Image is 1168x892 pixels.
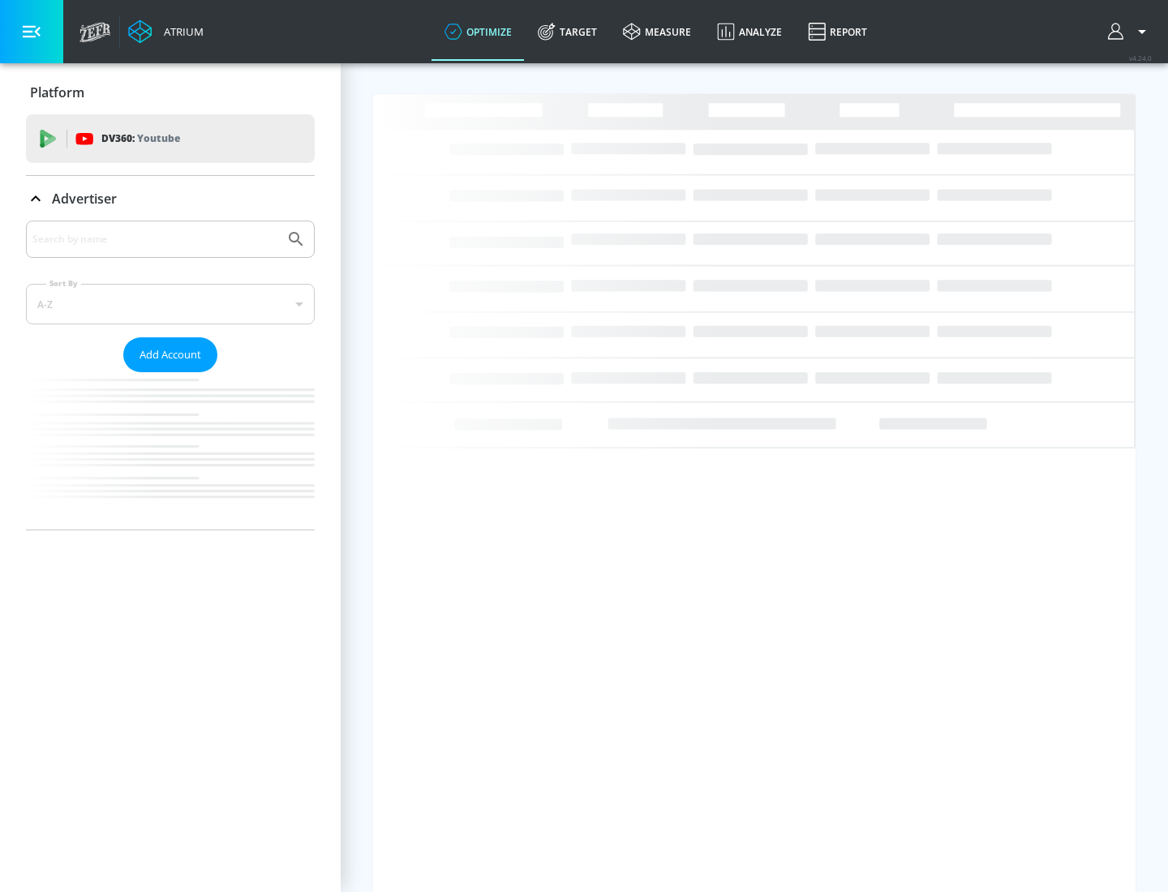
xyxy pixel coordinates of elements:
[610,2,704,61] a: measure
[525,2,610,61] a: Target
[1129,54,1152,62] span: v 4.24.0
[26,176,315,221] div: Advertiser
[123,337,217,372] button: Add Account
[140,345,201,364] span: Add Account
[30,84,84,101] p: Platform
[32,229,278,250] input: Search by name
[26,372,315,530] nav: list of Advertiser
[432,2,525,61] a: optimize
[137,130,180,147] p: Youtube
[26,114,315,163] div: DV360: Youtube
[128,19,204,44] a: Atrium
[101,130,180,148] p: DV360:
[26,221,315,530] div: Advertiser
[704,2,795,61] a: Analyze
[157,24,204,39] div: Atrium
[52,190,117,208] p: Advertiser
[26,70,315,115] div: Platform
[795,2,880,61] a: Report
[26,284,315,324] div: A-Z
[46,278,81,289] label: Sort By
